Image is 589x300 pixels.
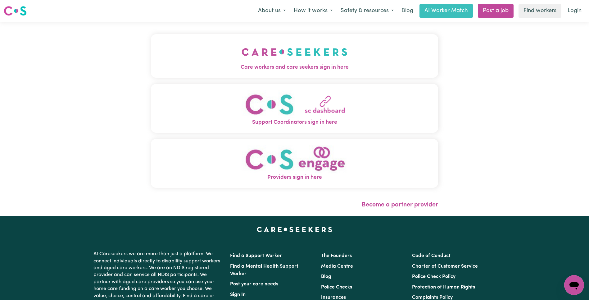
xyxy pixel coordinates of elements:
a: Become a partner provider [362,202,438,208]
a: Post a job [478,4,514,18]
a: Protection of Human Rights [412,285,475,290]
span: Care workers and care seekers sign in here [151,63,438,72]
span: Providers sign in here [151,173,438,182]
img: Careseekers logo [4,5,27,16]
a: Police Check Policy [412,274,455,279]
a: Find a Support Worker [230,253,282,258]
a: AI Worker Match [419,4,473,18]
a: Sign In [230,292,246,297]
a: Code of Conduct [412,253,451,258]
button: How it works [290,4,337,17]
a: Careseekers logo [4,4,27,18]
a: Blog [398,4,417,18]
button: Care workers and care seekers sign in here [151,34,438,78]
a: The Founders [321,253,352,258]
button: Safety & resources [337,4,398,17]
a: Media Centre [321,264,353,269]
a: Post your care needs [230,282,278,287]
button: Providers sign in here [151,139,438,188]
span: Support Coordinators sign in here [151,118,438,127]
button: Support Coordinators sign in here [151,84,438,133]
iframe: Button to launch messaging window [564,275,584,295]
a: Find a Mental Health Support Worker [230,264,298,276]
a: Login [564,4,585,18]
a: Charter of Customer Service [412,264,478,269]
a: Police Checks [321,285,352,290]
button: About us [254,4,290,17]
a: Blog [321,274,331,279]
a: Complaints Policy [412,295,453,300]
a: Find workers [519,4,561,18]
a: Careseekers home page [257,227,332,232]
a: Insurances [321,295,346,300]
